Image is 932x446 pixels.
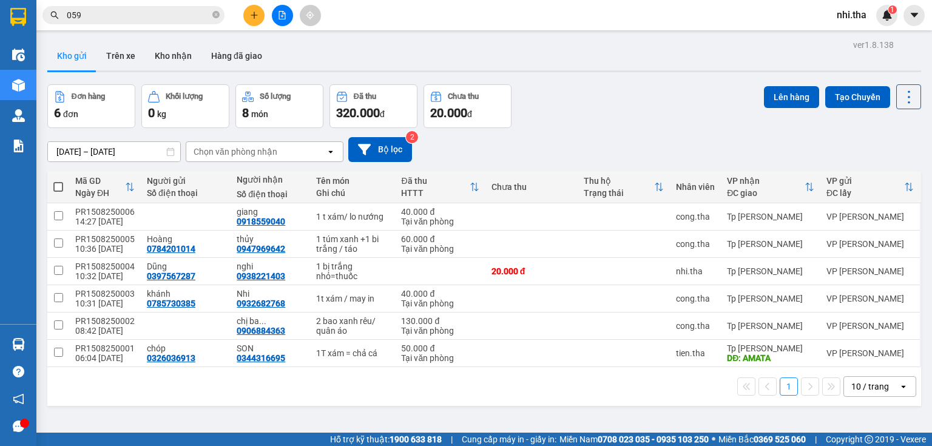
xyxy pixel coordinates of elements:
[306,11,314,19] span: aim
[899,382,908,391] svg: open
[727,266,814,276] div: Tp [PERSON_NAME]
[212,10,220,21] span: close-circle
[826,239,914,249] div: VP [PERSON_NAME]
[401,316,479,326] div: 130.000 đ
[243,5,265,26] button: plus
[13,421,24,432] span: message
[250,11,258,19] span: plus
[75,353,135,363] div: 06:04 [DATE]
[237,289,304,299] div: Nhi
[75,326,135,336] div: 08:42 [DATE]
[578,171,670,203] th: Toggle SortBy
[235,84,323,128] button: Số lượng8món
[237,343,304,353] div: SON
[326,147,336,157] svg: open
[401,289,479,299] div: 40.000 đ
[75,299,135,308] div: 10:31 [DATE]
[13,366,24,377] span: question-circle
[424,84,512,128] button: Chưa thu20.000đ
[12,338,25,351] img: warehouse-icon
[251,109,268,119] span: món
[584,176,654,186] div: Thu hộ
[237,299,285,308] div: 0932682768
[12,79,25,92] img: warehouse-icon
[147,188,225,198] div: Số điện thoại
[69,171,141,203] th: Toggle SortBy
[903,5,925,26] button: caret-down
[141,84,229,128] button: Khối lượng0kg
[47,41,96,70] button: Kho gửi
[147,343,225,353] div: chóp
[237,316,304,326] div: chị ba 0933133476
[272,5,293,26] button: file-add
[827,7,876,22] span: nhi.tha
[491,182,572,192] div: Chưa thu
[467,109,472,119] span: đ
[826,176,904,186] div: VP gửi
[676,266,715,276] div: nhi.tha
[727,188,805,198] div: ĐC giao
[147,271,195,281] div: 0397567287
[50,11,59,19] span: search
[75,343,135,353] div: PR1508250001
[237,244,285,254] div: 0947969642
[380,109,385,119] span: đ
[316,234,389,254] div: 1 túm xanh +1 bi trắng / táo
[865,435,873,444] span: copyright
[584,188,654,198] div: Trạng thái
[727,212,814,221] div: Tp [PERSON_NAME]
[820,171,920,203] th: Toggle SortBy
[147,262,225,271] div: Dũng
[815,433,817,446] span: |
[826,348,914,358] div: VP [PERSON_NAME]
[890,5,894,14] span: 1
[336,106,380,120] span: 320.000
[676,348,715,358] div: tien.tha
[237,353,285,363] div: 0344316695
[909,10,920,21] span: caret-down
[316,316,389,336] div: 2 bao xanh rêu/ quân áo
[727,353,814,363] div: DĐ: AMATA
[72,92,105,101] div: Đơn hàng
[348,137,412,162] button: Bộ lọc
[401,234,479,244] div: 60.000 đ
[764,86,819,108] button: Lên hàng
[401,244,479,254] div: Tại văn phòng
[826,188,904,198] div: ĐC lấy
[148,106,155,120] span: 0
[354,92,376,101] div: Đã thu
[888,5,897,14] sup: 1
[242,106,249,120] span: 8
[825,86,890,108] button: Tạo Chuyến
[75,176,125,186] div: Mã GD
[147,299,195,308] div: 0785730385
[75,316,135,326] div: PR1508250002
[401,326,479,336] div: Tại văn phòng
[237,175,304,184] div: Người nhận
[75,244,135,254] div: 10:36 [DATE]
[401,217,479,226] div: Tại văn phòng
[826,266,914,276] div: VP [PERSON_NAME]
[12,109,25,122] img: warehouse-icon
[145,41,201,70] button: Kho nhận
[851,380,889,393] div: 10 / trang
[63,109,78,119] span: đơn
[237,207,304,217] div: giang
[727,294,814,303] div: Tp [PERSON_NAME]
[712,437,715,442] span: ⚪️
[676,212,715,221] div: cong.tha
[166,92,203,101] div: Khối lượng
[237,234,304,244] div: thủy
[12,140,25,152] img: solution-icon
[67,8,210,22] input: Tìm tên, số ĐT hoặc mã đơn
[462,433,556,446] span: Cung cấp máy in - giấy in:
[882,10,893,21] img: icon-new-feature
[75,234,135,244] div: PR1508250005
[157,109,166,119] span: kg
[401,207,479,217] div: 40.000 đ
[75,217,135,226] div: 14:27 [DATE]
[316,294,389,303] div: 1t xám / may in
[237,189,304,199] div: Số điện thoại
[75,289,135,299] div: PR1508250003
[237,262,304,271] div: nghi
